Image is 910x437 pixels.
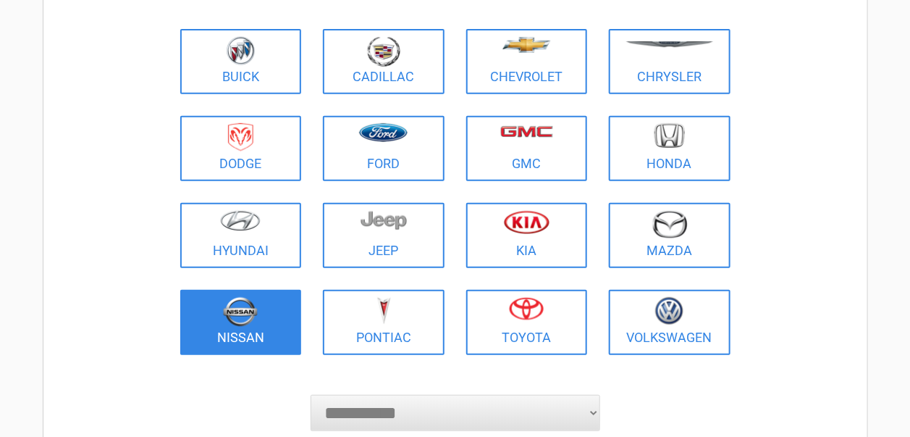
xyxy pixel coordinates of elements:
[180,116,302,181] a: Dodge
[652,210,688,238] img: mazda
[625,41,714,48] img: chrysler
[359,123,408,142] img: ford
[609,116,730,181] a: Honda
[609,29,730,94] a: Chrysler
[609,203,730,268] a: Mazda
[180,290,302,355] a: Nissan
[361,210,407,230] img: jeep
[323,116,445,181] a: Ford
[323,29,445,94] a: Cadillac
[223,297,258,327] img: nissan
[504,210,549,234] img: kia
[466,290,588,355] a: Toyota
[376,297,391,325] img: pontiac
[466,29,588,94] a: Chevrolet
[227,36,255,65] img: buick
[509,297,544,320] img: toyota
[500,125,553,138] img: gmc
[323,290,445,355] a: Pontiac
[323,203,445,268] a: Jeep
[502,37,551,53] img: chevrolet
[228,123,253,151] img: dodge
[466,116,588,181] a: GMC
[609,290,730,355] a: Volkswagen
[654,123,685,149] img: honda
[180,29,302,94] a: Buick
[367,36,400,67] img: cadillac
[180,203,302,268] a: Hyundai
[466,203,588,268] a: Kia
[220,210,261,231] img: hyundai
[655,297,683,325] img: volkswagen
